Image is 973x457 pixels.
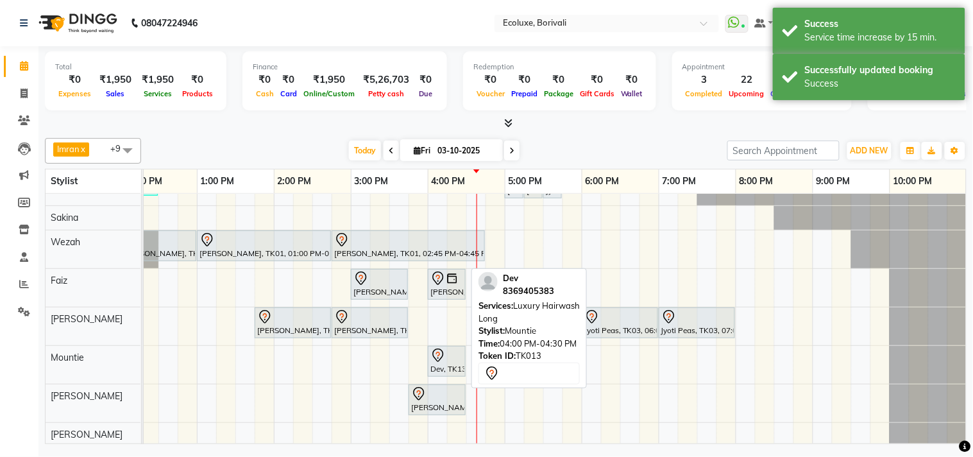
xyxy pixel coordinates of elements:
a: 6:00 PM [582,172,623,191]
span: Petty cash [365,89,407,98]
div: Success [805,77,956,91]
span: Services: [478,300,513,311]
div: [PERSON_NAME], TK01, 02:45 PM-04:45 PM, Global - Medium (Inoa) [333,232,484,259]
span: ADD NEW [850,146,888,155]
span: Fri [410,146,434,155]
span: Upcoming [726,89,768,98]
div: ₹0 [541,73,577,87]
div: [PERSON_NAME], TK09, 04:00 PM-04:30 PM, Blowdry Long [429,271,464,298]
div: [PERSON_NAME], TK10, 02:45 PM-03:45 PM, [MEDICAL_DATA] Pedicure [333,309,407,336]
a: x [80,144,85,154]
a: 4:00 PM [428,172,469,191]
img: logo [33,5,121,41]
span: Due [416,89,436,98]
div: Appointment [682,62,842,73]
a: 3:00 PM [351,172,392,191]
span: Card [277,89,300,98]
a: 1:00 PM [198,172,238,191]
span: Token ID: [478,350,516,361]
b: 08047224946 [141,5,198,41]
span: Products [179,89,216,98]
span: Package [541,89,577,98]
span: Sales [103,89,128,98]
span: Time: [478,338,500,349]
span: Cash [253,89,277,98]
a: 9:00 PM [813,172,854,191]
div: [PERSON_NAME], TK01, 12:00 PM-01:00 PM, [DEMOGRAPHIC_DATA] - Haircut Senior Stylist [121,232,195,259]
span: Gift Cards [577,89,618,98]
span: +9 [110,143,130,153]
div: ₹0 [55,73,94,87]
div: Mountie [478,325,580,338]
span: Services [140,89,175,98]
div: ₹0 [577,73,618,87]
div: Service time increase by 15 min. [805,31,956,44]
div: 8369405383 [503,285,554,298]
div: TK013 [478,350,580,363]
span: Completed [682,89,726,98]
span: Today [349,141,381,160]
div: 22 [726,73,768,87]
div: [PERSON_NAME], TK10, 03:00 PM-03:45 PM, Luxury Hairwash Long [352,271,407,298]
input: 2025-10-03 [434,141,498,160]
span: Expenses [55,89,94,98]
span: Prepaid [508,89,541,98]
div: ₹0 [253,73,277,87]
span: Ongoing [768,89,804,98]
span: Mountie [51,352,84,363]
div: 0 [768,73,804,87]
div: ₹1,950 [300,73,358,87]
div: ₹5,26,703 [358,73,414,87]
div: [PERSON_NAME], TK10, 01:45 PM-02:45 PM, Bomb Manicure [256,309,330,336]
span: Sakina [51,212,78,223]
div: ₹0 [618,73,646,87]
span: Stylist: [478,325,505,336]
a: 2:00 PM [275,172,315,191]
div: ₹0 [179,73,216,87]
a: 5:00 PM [505,172,546,191]
div: Jyoti Peas, TK03, 06:00 PM-07:00 PM, Bomb Pedicure [583,309,657,336]
span: Faiz [51,275,67,286]
div: ₹1,950 [94,73,137,87]
div: ₹1,950 [137,73,179,87]
div: [PERSON_NAME], TK01, 01:00 PM-02:45 PM, Highlights - Medium Highlight [198,232,330,259]
div: Total [55,62,216,73]
span: Stylist [51,175,78,187]
span: [PERSON_NAME] [51,313,123,325]
span: [PERSON_NAME] [51,390,123,402]
div: ₹0 [473,73,508,87]
div: ₹0 [414,73,437,87]
div: Dev, TK13, 04:00 PM-04:30 PM, Luxury Hairwash Long [429,348,464,375]
span: Online/Custom [300,89,358,98]
div: Finance [253,62,437,73]
a: 8:00 PM [736,172,777,191]
div: Jyoti Peas, TK03, 07:00 PM-08:00 PM, Classic Manicure [660,309,734,336]
span: [PERSON_NAME] [51,429,123,440]
span: Wezah [51,236,80,248]
div: Successfully updated booking [805,64,956,77]
span: Imran [57,144,80,154]
input: Search Appointment [727,141,840,160]
button: ADD NEW [847,142,892,160]
div: Redemption [473,62,646,73]
div: ₹0 [277,73,300,87]
div: [PERSON_NAME], TK10, 03:45 PM-04:30 PM, Nails - Cat Eye [410,386,464,413]
span: Wallet [618,89,646,98]
div: 04:00 PM-04:30 PM [478,338,580,350]
span: Dev [503,273,518,283]
div: 3 [682,73,726,87]
div: ₹0 [508,73,541,87]
img: profile [478,272,498,291]
a: 7:00 PM [659,172,700,191]
span: Luxury Hairwash Long [478,300,580,323]
span: Voucher [473,89,508,98]
div: Success [805,17,956,31]
a: 10:00 PM [890,172,936,191]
